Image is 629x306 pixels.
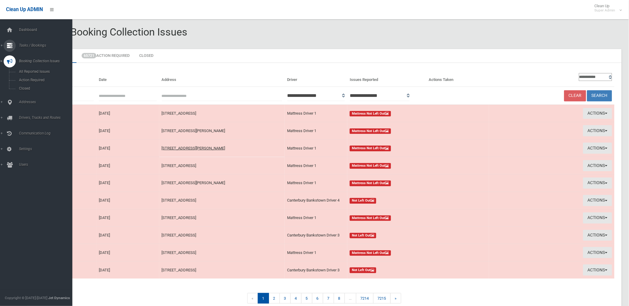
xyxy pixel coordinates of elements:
[285,174,347,192] td: Mattress Driver 1
[350,146,391,151] span: Mattress Not Left Out
[350,267,487,274] a: Not Left Out
[350,249,487,256] a: Mattress Not Left Out
[285,209,347,227] td: Mattress Driver 1
[96,105,159,122] td: [DATE]
[27,26,187,38] span: Reported Booking Collection Issues
[373,293,391,304] a: 7215
[17,131,77,135] span: Communication Log
[159,157,285,175] td: [STREET_ADDRESS]
[96,140,159,157] td: [DATE]
[285,140,347,157] td: Mattress Driver 1
[350,179,487,187] a: Mattress Not Left Out
[350,110,487,117] a: Mattress Not Left Out
[350,198,376,204] span: Not Left Out
[96,244,159,261] td: [DATE]
[350,197,487,204] a: Not Left Out
[258,293,269,304] span: 1
[96,174,159,192] td: [DATE]
[583,178,612,189] button: Actions
[159,174,285,192] td: [STREET_ADDRESS][PERSON_NAME]
[285,192,347,209] td: Canterbury Bankstown Driver 4
[323,293,334,304] a: 7
[334,293,345,304] a: 8
[347,70,426,87] th: Issues Reported
[583,195,612,206] button: Actions
[247,293,258,304] span: «
[159,122,285,140] td: [STREET_ADDRESS][PERSON_NAME]
[17,28,77,32] span: Dashboard
[390,293,401,304] a: »
[96,157,159,175] td: [DATE]
[285,122,347,140] td: Mattress Driver 1
[285,227,347,244] td: Canterbury Bankstown Driver 3
[583,230,612,241] button: Actions
[159,244,285,261] td: [STREET_ADDRESS]
[583,247,612,258] button: Actions
[350,163,391,169] span: Mattress Not Left Out
[285,244,347,261] td: Mattress Driver 1
[159,70,285,87] th: Address
[583,125,612,136] button: Actions
[96,209,159,227] td: [DATE]
[82,53,96,58] span: 65721
[96,261,159,279] td: [DATE]
[17,100,77,104] span: Addresses
[285,261,347,279] td: Canterbury Bankstown Driver 3
[96,122,159,140] td: [DATE]
[350,145,487,152] a: Mattress Not Left Out
[280,293,291,304] a: 3
[159,209,285,227] td: [STREET_ADDRESS]
[285,105,347,122] td: Mattress Driver 1
[583,143,612,154] button: Actions
[312,293,323,304] a: 6
[350,215,391,221] span: Mattress Not Left Out
[135,49,158,63] a: Closed
[290,293,302,304] a: 4
[426,70,489,87] th: Actions Taken
[592,4,621,13] span: Clean Up
[17,70,72,74] span: All Reported Issues
[285,70,347,87] th: Driver
[159,192,285,209] td: [STREET_ADDRESS]
[350,267,376,273] span: Not Left Out
[17,78,72,82] span: Action Required
[159,227,285,244] td: [STREET_ADDRESS]
[345,293,356,304] span: ...
[350,232,487,239] a: Not Left Out
[159,105,285,122] td: [STREET_ADDRESS]
[350,233,376,239] span: Not Left Out
[96,192,159,209] td: [DATE]
[77,49,134,63] a: 65721Action Required
[96,70,159,87] th: Date
[17,86,72,91] span: Closed
[48,296,70,300] strong: Jet Dynamics
[159,140,285,157] td: [STREET_ADDRESS][PERSON_NAME]
[583,264,612,276] button: Actions
[17,162,77,167] span: Users
[350,111,391,117] span: Mattress Not Left Out
[583,212,612,224] button: Actions
[350,127,487,134] a: Mattress Not Left Out
[587,90,612,101] button: Search
[17,147,77,151] span: Settings
[350,214,487,221] a: Mattress Not Left Out
[17,43,77,48] span: Tasks / Bookings
[17,116,77,120] span: Drivers, Trucks and Routes
[6,7,43,12] span: Clean Up ADMIN
[350,181,391,186] span: Mattress Not Left Out
[583,108,612,119] button: Actions
[285,157,347,175] td: Mattress Driver 1
[17,59,77,63] span: Booking Collection Issues
[96,227,159,244] td: [DATE]
[350,128,391,134] span: Mattress Not Left Out
[356,293,374,304] a: 7214
[301,293,312,304] a: 5
[583,160,612,171] button: Actions
[5,296,47,300] span: Copyright © [DATE]-[DATE]
[269,293,280,304] a: 2
[350,250,391,256] span: Mattress Not Left Out
[595,8,615,13] small: Super Admin
[350,162,487,169] a: Mattress Not Left Out
[159,261,285,279] td: [STREET_ADDRESS]
[564,90,586,101] a: Clear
